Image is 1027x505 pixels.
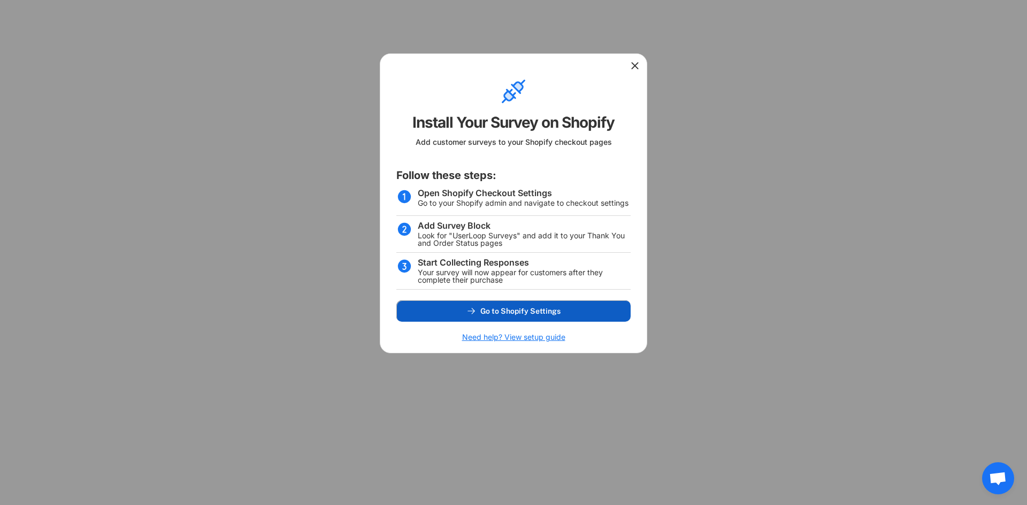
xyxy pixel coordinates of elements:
[418,221,490,230] div: Add Survey Block
[418,258,529,267] div: Start Collecting Responses
[396,300,631,322] button: Go to Shopify Settings
[418,232,631,247] div: Look for "UserLoop Surveys" and add it to your Thank You and Order Status pages
[396,168,496,183] div: Follow these steps:
[418,269,631,284] div: Your survey will now appear for customers after they complete their purchase
[480,307,561,315] span: Go to Shopify Settings
[418,199,629,207] div: Go to your Shopify admin and navigate to checkout settings
[462,332,565,342] h6: Need help? View setup guide
[982,462,1014,494] div: Bate-papo aberto
[418,189,552,197] div: Open Shopify Checkout Settings
[412,113,615,132] div: Install Your Survey on Shopify
[416,137,612,152] div: Add customer surveys to your Shopify checkout pages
